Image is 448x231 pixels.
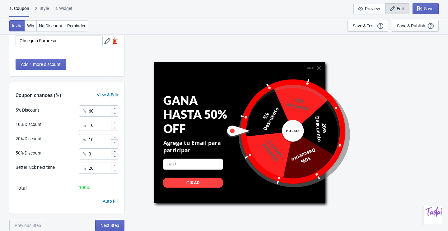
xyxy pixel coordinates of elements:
input: Email [163,159,223,169]
input: Chance [88,163,111,174]
div: 50% Discount [16,150,42,156]
div: 10% Discount [16,121,42,128]
div: 20% Discount [16,136,42,142]
span: Edit [397,6,404,11]
span: Win [27,23,34,28]
span: Preview [365,6,380,11]
input: Chance [88,148,111,159]
span: Add 1 more discount [21,62,61,67]
button: No Discount [36,20,65,31]
span: Save [424,6,433,11]
span: Next Step [100,223,119,228]
div: Better luck next time [16,164,55,171]
button: Next Step [95,220,124,231]
div: Save & Publish [397,23,425,28]
div: GANA HASTA 50% OFF [163,93,235,136]
button: Add 1 more discount [16,59,66,70]
button: Preview [353,3,385,14]
button: Invite [9,20,25,31]
span: No Discount [39,23,63,28]
div: % [83,164,86,172]
div: View & Edit [91,92,124,98]
div: 2 . Style [35,5,49,16]
span: Invite [12,23,22,28]
img: delete.svg [112,38,118,44]
div: % [83,136,86,143]
input: Chance [88,105,111,117]
input: Chance [88,134,111,145]
div: 5% Discount [16,107,39,113]
div: % [83,150,86,158]
button: Reminder [65,20,88,31]
button: Edit [385,3,409,14]
input: Chance [88,120,111,131]
div: Save & Test [353,23,375,28]
div: Auto Fill [103,198,118,205]
span: 100 % [79,185,90,190]
div: 3. Widget [54,5,72,16]
div: % [83,122,86,129]
div: GIRAR [186,180,200,186]
div: % [83,107,86,115]
div: Agrega tu Email para participar [163,139,223,154]
button: Win [25,20,37,31]
span: Reminder [67,23,86,28]
button: Save & Test [348,20,388,32]
div: Coupon chances (%) [9,92,68,99]
iframe: chat widget [422,206,442,225]
div: Total [16,184,27,192]
div: 1. Coupon [9,5,29,17]
button: Save [413,3,439,14]
div: SALIR [307,67,314,70]
button: Save & Publish [392,20,439,32]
